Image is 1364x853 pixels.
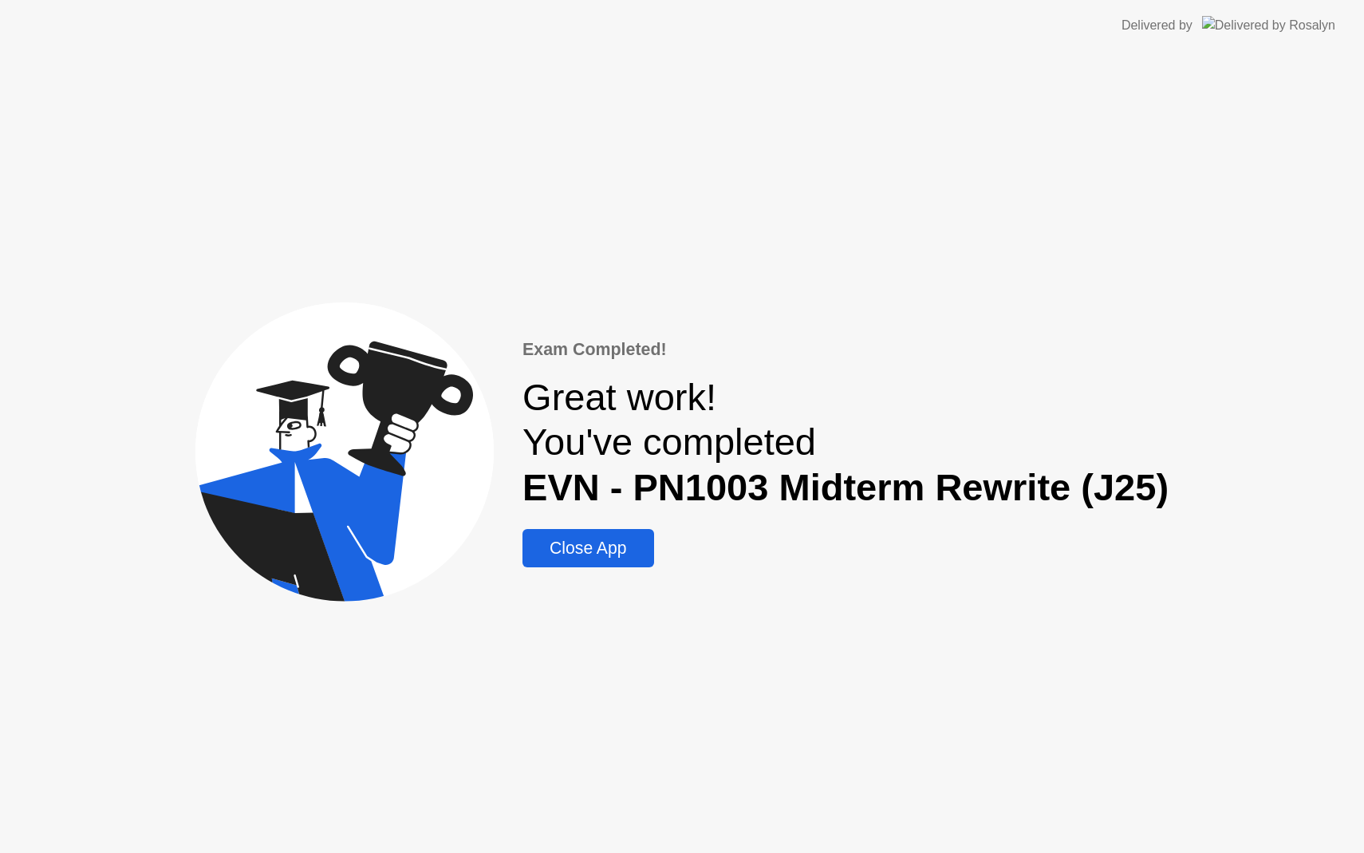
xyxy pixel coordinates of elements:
div: Exam Completed! [522,337,1169,362]
div: Close App [527,539,648,558]
img: Delivered by Rosalyn [1202,16,1335,34]
div: Delivered by [1122,16,1193,35]
button: Close App [522,529,653,567]
b: EVN - PN1003 Midterm Rewrite (J25) [522,466,1169,508]
div: Great work! You've completed [522,375,1169,510]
